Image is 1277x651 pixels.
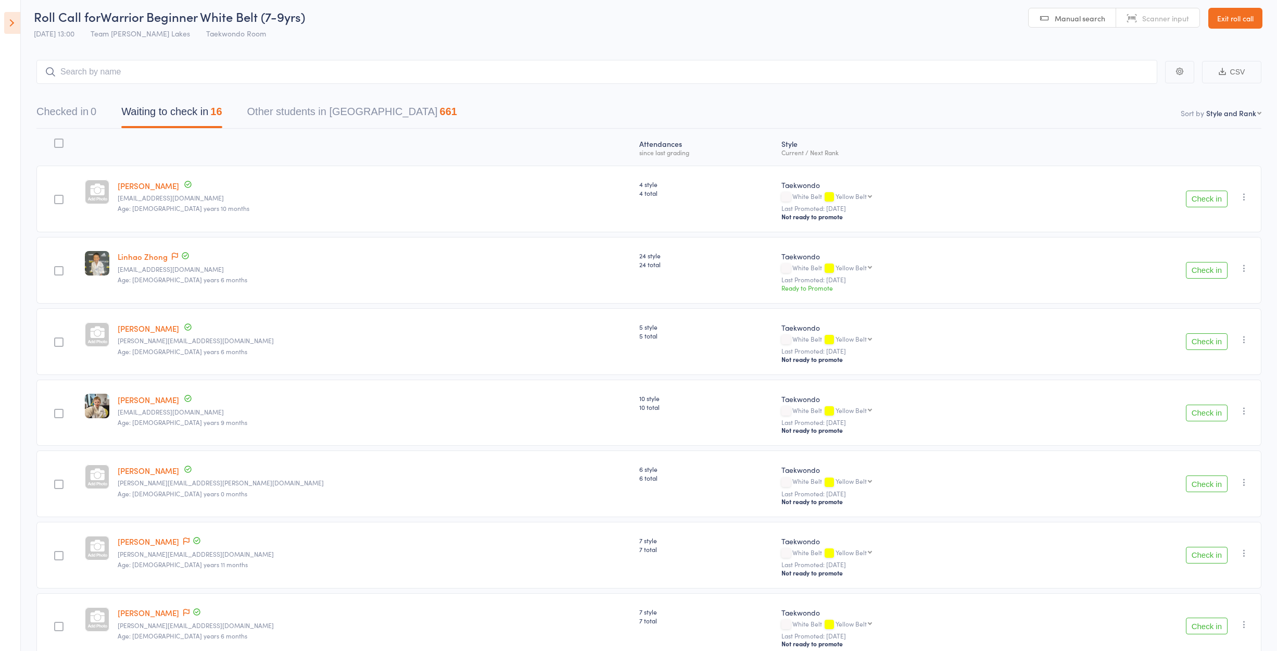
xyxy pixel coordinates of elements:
[639,322,773,331] span: 5 style
[118,194,631,202] small: ccassar7@gmail.com
[118,607,179,618] a: [PERSON_NAME]
[781,549,1063,558] div: White Belt
[781,536,1063,546] div: Taekwondo
[639,465,773,473] span: 6 style
[781,276,1063,283] small: Last Promoted: [DATE]
[781,478,1063,486] div: White Belt
[836,193,867,199] div: Yellow Belt
[781,149,1063,156] div: Current / Next Rank
[118,479,631,486] small: shannon.seguna@gmail.com
[85,251,109,276] img: image1746243814.png
[1186,475,1228,492] button: Check in
[781,407,1063,416] div: White Belt
[781,465,1063,475] div: Taekwondo
[85,394,109,418] img: image1747454716.png
[836,478,867,484] div: Yellow Belt
[781,607,1063,618] div: Taekwondo
[118,465,179,476] a: [PERSON_NAME]
[781,180,1063,190] div: Taekwondo
[1186,262,1228,279] button: Check in
[781,426,1063,434] div: Not ready to promote
[91,28,190,39] span: Team [PERSON_NAME] Lakes
[1186,618,1228,634] button: Check in
[777,133,1067,161] div: Style
[36,60,1157,84] input: Search by name
[639,394,773,403] span: 10 style
[635,133,777,161] div: Atten­dances
[781,355,1063,364] div: Not ready to promote
[1181,108,1204,118] label: Sort by
[118,347,247,356] span: Age: [DEMOGRAPHIC_DATA] years 6 months
[781,193,1063,202] div: White Belt
[1202,61,1261,83] button: CSV
[781,419,1063,426] small: Last Promoted: [DATE]
[781,251,1063,261] div: Taekwondo
[1206,108,1256,118] div: Style and Rank
[781,490,1063,497] small: Last Promoted: [DATE]
[118,408,631,416] small: lynch_therese@yahoo.com.au
[781,569,1063,577] div: Not ready to promote
[639,331,773,340] span: 5 total
[781,394,1063,404] div: Taekwondo
[836,335,867,342] div: Yellow Belt
[639,251,773,260] span: 24 style
[118,394,179,405] a: [PERSON_NAME]
[118,180,179,191] a: [PERSON_NAME]
[1186,333,1228,350] button: Check in
[118,550,631,558] small: laura.covrk@hotmail.com
[34,8,100,25] span: Roll Call for
[247,101,457,128] button: Other students in [GEOGRAPHIC_DATA]661
[1142,13,1189,23] span: Scanner input
[639,180,773,189] span: 4 style
[1186,191,1228,207] button: Check in
[34,28,74,39] span: [DATE] 13:00
[100,8,305,25] span: Warrior Beginner White Belt (7-9yrs)
[118,489,247,498] span: Age: [DEMOGRAPHIC_DATA] years 0 months
[1208,8,1262,29] a: Exit roll call
[781,620,1063,629] div: White Belt
[781,497,1063,506] div: Not ready to promote
[836,264,867,271] div: Yellow Belt
[639,189,773,197] span: 4 total
[91,106,96,117] div: 0
[781,322,1063,333] div: Taekwondo
[781,205,1063,212] small: Last Promoted: [DATE]
[639,403,773,411] span: 10 total
[836,549,867,556] div: Yellow Belt
[639,536,773,545] span: 7 style
[781,347,1063,355] small: Last Promoted: [DATE]
[36,101,96,128] button: Checked in0
[639,616,773,625] span: 7 total
[1186,405,1228,421] button: Check in
[118,560,248,569] span: Age: [DEMOGRAPHIC_DATA] years 11 months
[118,323,179,334] a: [PERSON_NAME]
[781,640,1063,648] div: Not ready to promote
[118,418,247,427] span: Age: [DEMOGRAPHIC_DATA] years 9 months
[118,337,631,344] small: Sheena.fardell@gmail.com
[781,264,1063,273] div: White Belt
[206,28,266,39] span: Taekwondo Room
[1186,547,1228,564] button: Check in
[639,149,773,156] div: since last grading
[781,335,1063,344] div: White Belt
[639,473,773,482] span: 6 total
[118,631,247,640] span: Age: [DEMOGRAPHIC_DATA] years 6 months
[118,536,179,547] a: [PERSON_NAME]
[781,561,1063,568] small: Last Promoted: [DATE]
[210,106,222,117] div: 16
[118,204,249,212] span: Age: [DEMOGRAPHIC_DATA] years 10 months
[639,607,773,616] span: 7 style
[836,620,867,627] div: Yellow Belt
[836,407,867,414] div: Yellow Belt
[639,260,773,269] span: 24 total
[118,266,631,273] small: nxiaolin@gmail.com
[1055,13,1105,23] span: Manual search
[781,212,1063,221] div: Not ready to promote
[440,106,457,117] div: 661
[118,622,631,629] small: laura.covrk@hotmail.com
[639,545,773,554] span: 7 total
[121,101,222,128] button: Waiting to check in16
[781,283,1063,292] div: Ready to Promote
[118,275,247,284] span: Age: [DEMOGRAPHIC_DATA] years 6 months
[118,251,168,262] a: Linhao Zhong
